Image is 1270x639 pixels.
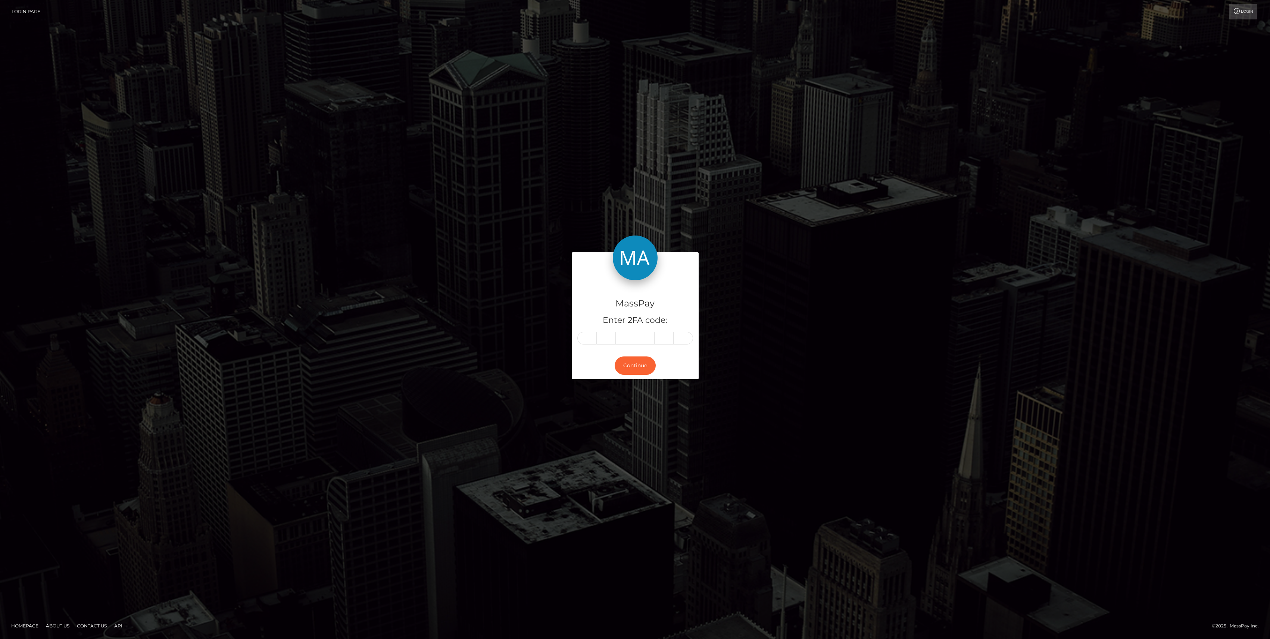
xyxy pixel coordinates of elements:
a: Login Page [12,4,40,19]
a: Login [1229,4,1257,19]
h5: Enter 2FA code: [577,315,693,326]
h4: MassPay [577,297,693,310]
img: MassPay [613,236,658,280]
button: Continue [615,356,656,375]
a: Contact Us [74,620,110,632]
a: Homepage [8,620,41,632]
a: About Us [43,620,72,632]
div: © 2025 , MassPay Inc. [1212,622,1264,630]
a: API [111,620,125,632]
